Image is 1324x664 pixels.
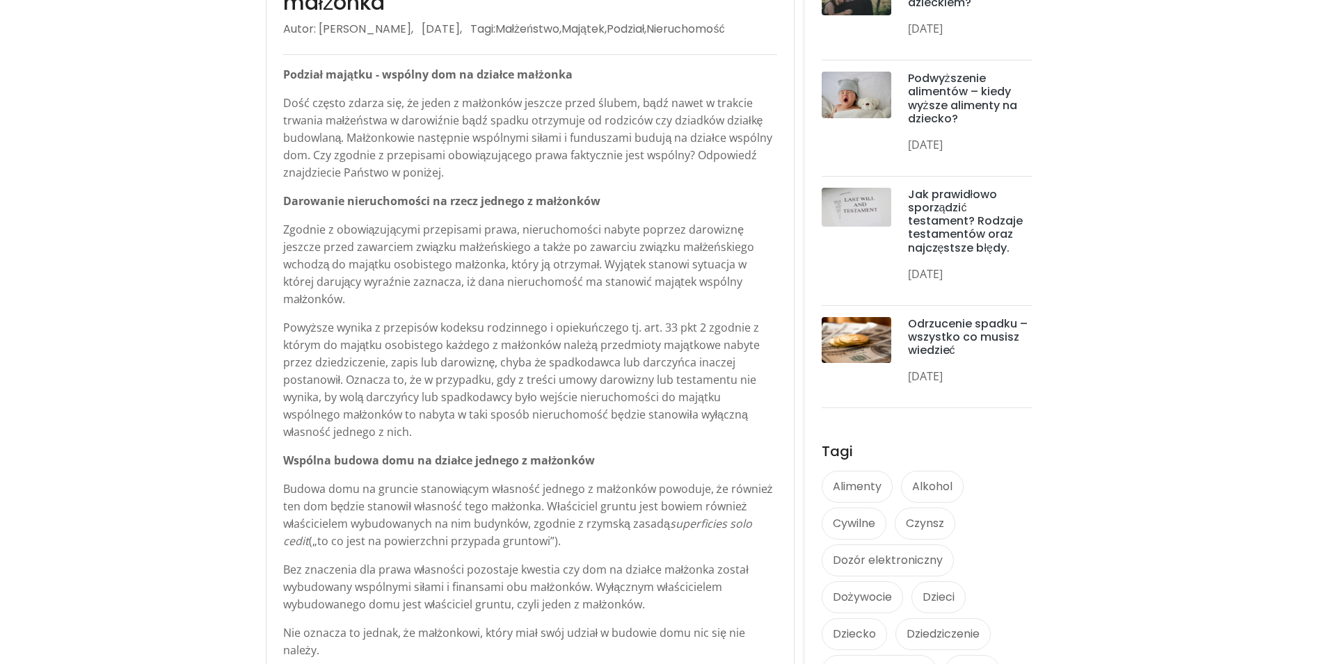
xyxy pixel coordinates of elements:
img: post-thumb [822,72,891,118]
a: Alkohol [901,471,964,503]
a: Podwyższenie alimentów – kiedy wyższe alimenty na dziecko? [908,70,1017,127]
a: Małżeństwo [495,21,559,37]
a: Cywilne [822,508,886,540]
a: Nieruchomość [646,21,724,37]
a: Odrzucenie spadku – wszystko co musisz wiedzieć [908,316,1028,358]
a: Dziedziczenie [895,618,991,650]
p: [DATE] [908,266,1032,283]
img: post-thumb [822,188,891,227]
a: Dozór elektroniczny [822,544,954,576]
p: Dość często zdarza się, że jeden z małżonków jeszcze przed ślubem, bądź nawet w trakcie trwania m... [283,95,777,181]
a: Majątek [561,21,605,37]
p: [DATE] [908,368,1032,385]
li: [DATE], [422,21,462,38]
a: Dzieci [911,581,966,613]
p: [DATE] [908,136,1032,154]
strong: Wspólna budowa domu na działce jednego z małżonków [283,453,596,468]
li: Tagi: , , , [470,21,725,38]
strong: Podział majątku - wspólny dom na działce małżonka [283,67,573,82]
li: Autor: [PERSON_NAME], [283,21,413,38]
h4: Tagi [822,443,1032,460]
a: Dziecko [822,618,887,650]
p: Zgodnie z obowiązującymi przepisami prawa, nieruchomości nabyte poprzez darowiznę jeszcze przed z... [283,221,777,308]
img: post-thumb [822,317,891,364]
p: Nie oznacza to jednak, że małżonkowi, który miał swój udział w budowie domu nic się nie należy. [283,624,777,659]
a: Czynsz [895,508,955,540]
a: Jak prawidłowo sporządzić testament? Rodzaje testamentów oraz najczęstsze błędy. [908,186,1023,256]
a: Podział [607,21,645,37]
p: Bez znaczenia dla prawa własności pozostaje kwestia czy dom na działce małżonka został wybudowany... [283,561,777,613]
strong: Darowanie nieruchomości na rzecz jednego z małżonków [283,193,600,209]
p: [DATE] [908,20,1032,38]
p: Powyższe wynika z przepisów kodeksu rodzinnego i opiekuńczego tj. art. 33 pkt 2 zgodnie z którym ... [283,319,777,441]
a: Dożywocie [822,581,903,613]
p: Budowa domu na gruncie stanowiącym własność jednego z małżonków powoduje, że również ten dom będz... [283,480,777,550]
a: Alimenty [822,471,893,503]
em: superficies solo cedit [283,516,752,549]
